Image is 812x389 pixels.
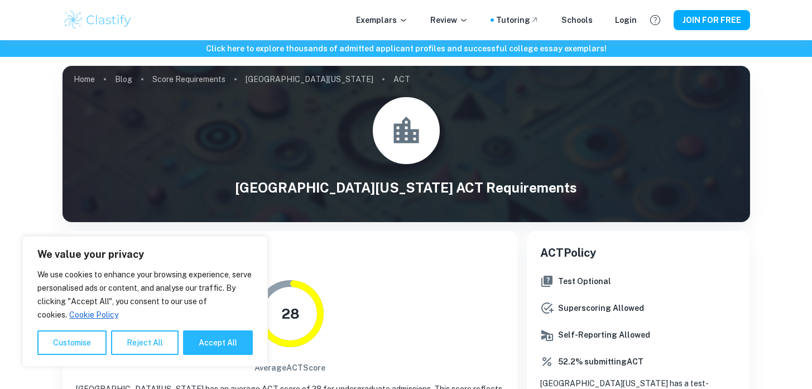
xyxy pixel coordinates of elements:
[63,9,133,31] img: Clastify logo
[37,330,107,355] button: Customise
[37,268,253,321] p: We use cookies to enhance your browsing experience, serve personalised ads or content, and analys...
[63,177,750,198] h1: [GEOGRAPHIC_DATA][US_STATE] ACT Requirements
[496,14,539,26] a: Tutoring
[115,71,132,87] a: Blog
[430,14,468,26] p: Review
[356,14,408,26] p: Exemplars
[254,362,325,374] h6: Average ACT Score
[540,244,737,261] h2: ACT Policy
[674,10,750,30] button: JOIN FOR FREE
[2,42,810,55] h6: Click here to explore thousands of admitted applicant profiles and successful college essay exemp...
[246,71,373,87] a: [GEOGRAPHIC_DATA][US_STATE]
[393,73,410,85] p: ACT
[183,330,253,355] button: Accept All
[561,14,593,26] a: Schools
[22,236,268,367] div: We value your privacy
[69,310,119,320] a: Cookie Policy
[558,275,611,287] h6: Test Optional
[76,244,505,261] h2: Average ACT Score
[615,14,637,26] a: Login
[646,11,665,30] button: Help and Feedback
[558,329,650,341] h6: Self-Reporting Allowed
[558,356,643,368] h6: 52.2 % submitting ACT
[37,248,253,261] p: We value your privacy
[152,71,225,87] a: Score Requirements
[111,330,179,355] button: Reject All
[558,302,644,314] h6: Superscoring Allowed
[281,305,299,322] tspan: 28
[74,71,95,87] a: Home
